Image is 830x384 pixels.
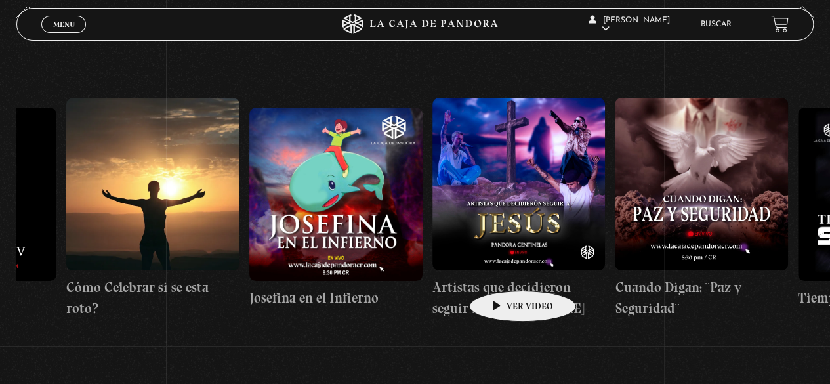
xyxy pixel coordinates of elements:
[432,39,606,378] a: Artistas que decidieron seguir a [PERSON_NAME]
[249,288,423,309] h4: Josefina en el Infierno
[791,6,814,29] button: Next
[66,39,239,378] a: Cómo Celebrar si se esta roto?
[432,277,606,318] h4: Artistas que decidieron seguir a [PERSON_NAME]
[589,16,670,33] span: [PERSON_NAME]
[16,6,39,29] button: Previous
[49,31,79,40] span: Cerrar
[66,277,239,318] h4: Cómo Celebrar si se esta roto?
[53,20,75,28] span: Menu
[249,39,423,378] a: Josefina en el Infierno
[701,20,732,28] a: Buscar
[615,39,788,378] a: Cuando Digan: ¨Paz y Seguridad¨
[771,15,789,33] a: View your shopping cart
[615,277,788,318] h4: Cuando Digan: ¨Paz y Seguridad¨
